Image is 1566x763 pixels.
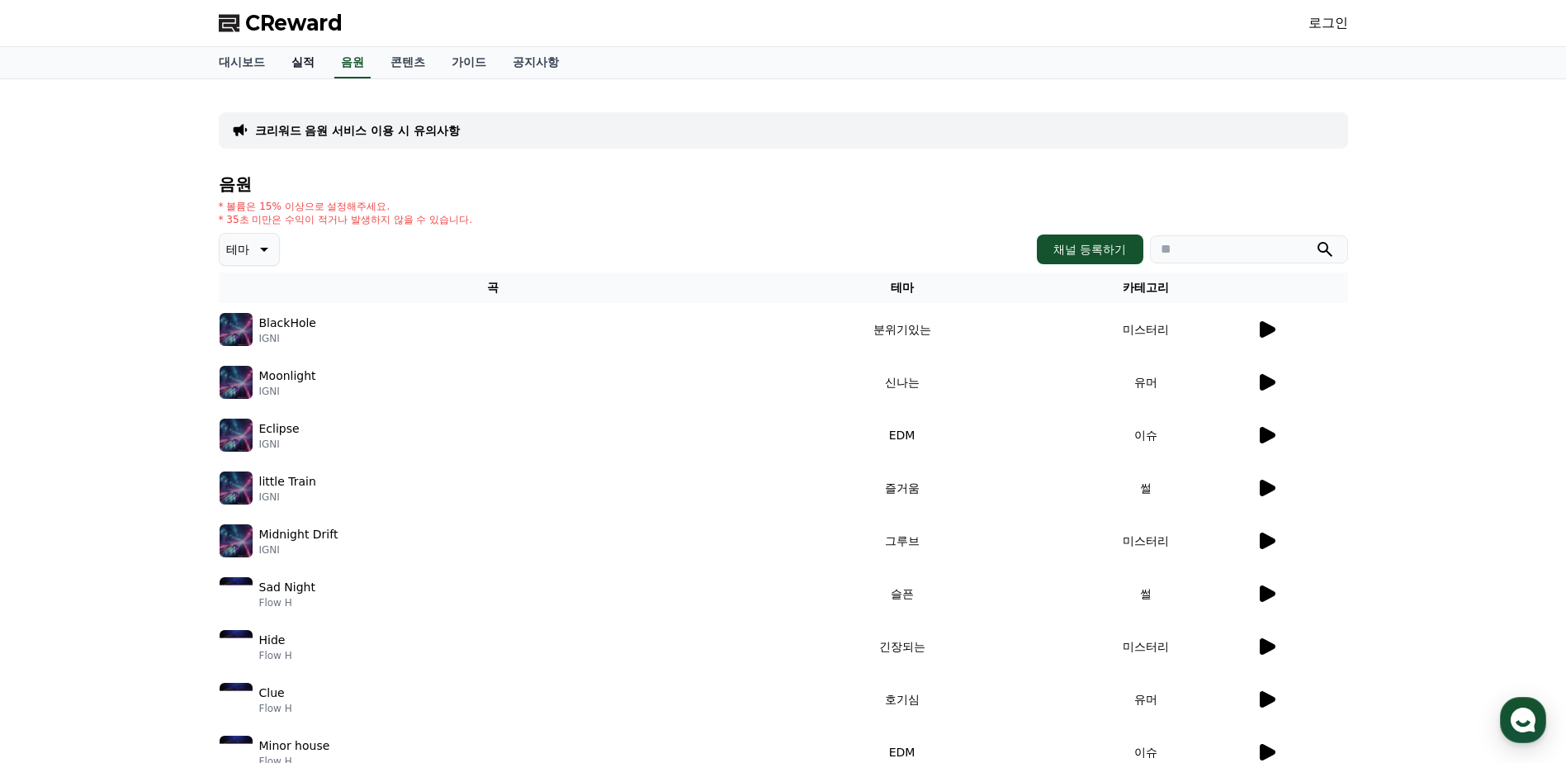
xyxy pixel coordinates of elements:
[1037,303,1255,356] td: 미스터리
[220,577,253,610] img: music
[438,47,499,78] a: 가이드
[259,367,316,385] p: Moonlight
[220,313,253,346] img: music
[1037,235,1143,264] button: 채널 등록하기
[259,490,316,504] p: IGNI
[259,438,300,451] p: IGNI
[767,272,1038,303] th: 테마
[206,47,278,78] a: 대시보드
[220,419,253,452] img: music
[220,472,253,505] img: music
[220,630,253,663] img: music
[1037,673,1255,726] td: 유머
[767,462,1038,514] td: 즐거움
[1037,272,1255,303] th: 카테고리
[220,524,253,557] img: music
[220,366,253,399] img: music
[278,47,328,78] a: 실적
[109,524,213,565] a: 대화
[767,303,1038,356] td: 분위기있는
[767,514,1038,567] td: 그루브
[255,122,460,139] a: 크리워드 음원 서비스 이용 시 유의사항
[151,549,171,562] span: 대화
[219,272,767,303] th: 곡
[259,579,315,596] p: Sad Night
[1037,462,1255,514] td: 썰
[219,213,473,226] p: * 35초 미만은 수익이 적거나 발생하지 않을 수 있습니다.
[767,620,1038,673] td: 긴장되는
[259,315,316,332] p: BlackHole
[219,233,280,266] button: 테마
[213,524,317,565] a: 설정
[52,548,62,562] span: 홈
[1037,567,1255,620] td: 썰
[226,238,249,261] p: 테마
[259,385,316,398] p: IGNI
[1037,356,1255,409] td: 유머
[1037,514,1255,567] td: 미스터리
[259,526,338,543] p: Midnight Drift
[1308,13,1348,33] a: 로그인
[259,543,338,557] p: IGNI
[5,524,109,565] a: 홈
[259,685,285,702] p: Clue
[1037,620,1255,673] td: 미스터리
[259,420,300,438] p: Eclipse
[259,473,316,490] p: little Train
[767,356,1038,409] td: 신나는
[219,200,473,213] p: * 볼륨은 15% 이상으로 설정해주세요.
[259,632,286,649] p: Hide
[334,47,371,78] a: 음원
[259,649,292,662] p: Flow H
[259,596,315,609] p: Flow H
[220,683,253,716] img: music
[259,702,292,715] p: Flow H
[255,548,275,562] span: 설정
[1037,409,1255,462] td: 이슈
[767,673,1038,726] td: 호기심
[377,47,438,78] a: 콘텐츠
[245,10,343,36] span: CReward
[767,567,1038,620] td: 슬픈
[219,10,343,36] a: CReward
[499,47,572,78] a: 공지사항
[219,175,1348,193] h4: 음원
[767,409,1038,462] td: EDM
[259,332,316,345] p: IGNI
[259,737,330,755] p: Minor house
